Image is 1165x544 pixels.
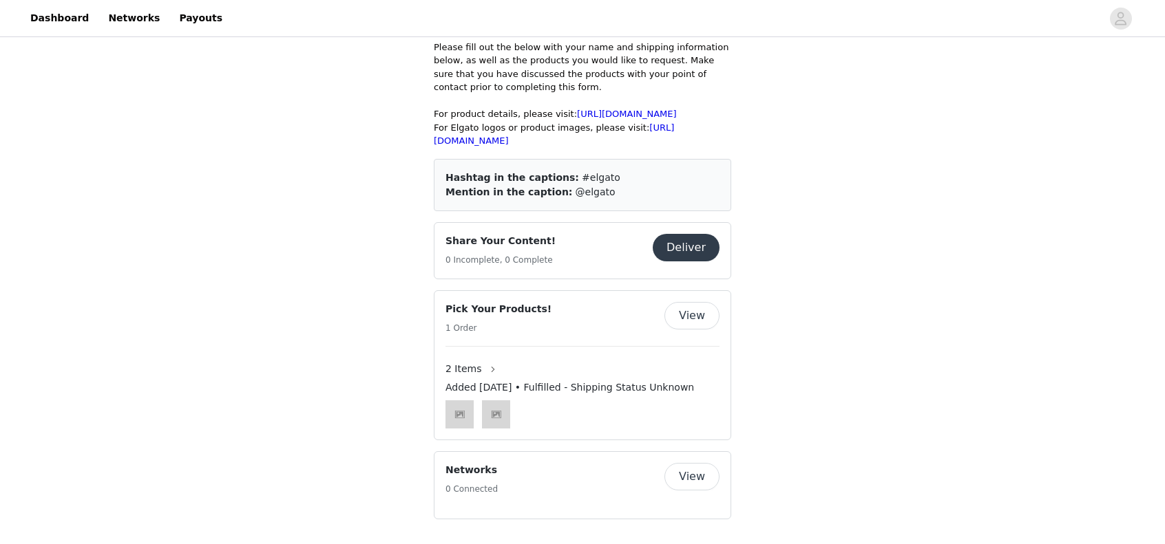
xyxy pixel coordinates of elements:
[445,400,474,428] img: Project PXL
[434,290,731,440] div: Pick Your Products!
[445,302,552,316] h4: Pick Your Products!
[445,380,694,395] span: Added [DATE] • Fulfilled - Shipping Status Unknown
[445,362,482,376] span: 2 Items
[445,463,498,477] h4: Networks
[434,451,731,519] div: Networks
[445,254,556,266] h5: 0 Incomplete, 0 Complete
[445,483,498,495] h5: 0 Connected
[653,234,720,261] button: Deliver
[664,302,720,329] button: View
[482,400,510,428] img: Project E: US/Global
[577,109,677,119] a: [URL][DOMAIN_NAME]
[434,121,731,148] p: For Elgato logos or product images, please visit:
[445,186,572,197] span: Mention in the caption:
[445,322,552,334] h5: 1 Order
[445,234,556,248] h4: Share Your Content!
[100,3,168,34] a: Networks
[1114,8,1127,30] div: avatar
[576,186,616,197] span: @elgato
[445,172,579,183] span: Hashtag in the captions:
[582,172,620,183] span: #elgato
[434,41,731,121] p: Please fill out the below with your name and shipping information below, as well as the products ...
[434,222,731,279] div: Share Your Content!
[664,463,720,490] button: View
[22,3,97,34] a: Dashboard
[171,3,231,34] a: Payouts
